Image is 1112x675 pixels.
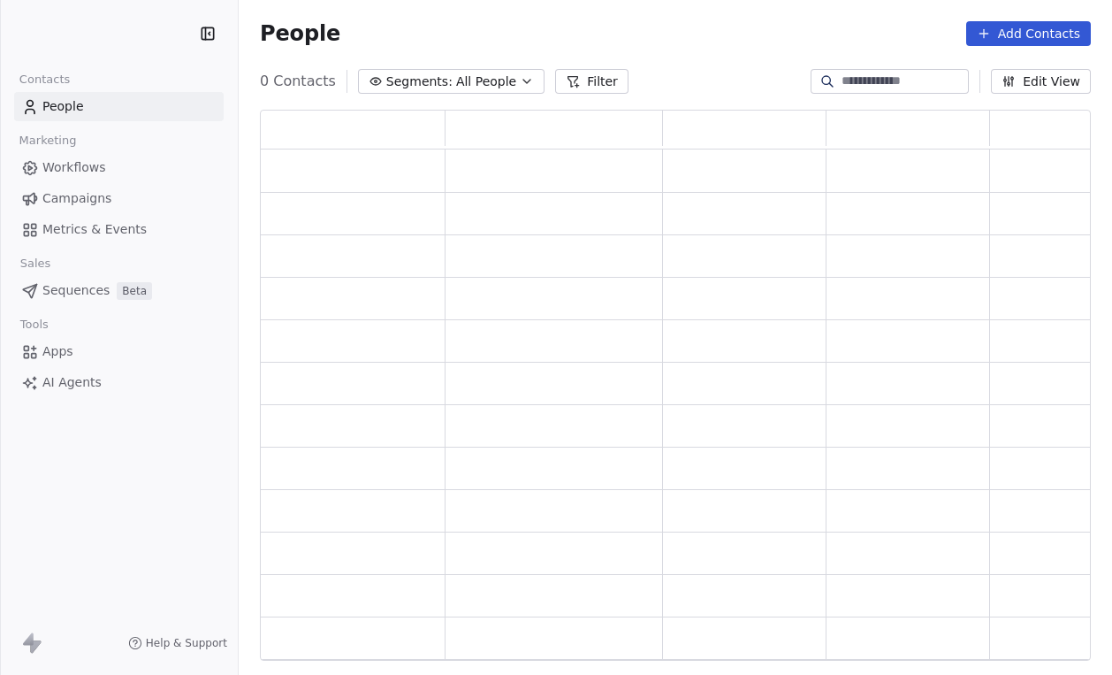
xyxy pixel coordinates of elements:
[12,250,58,277] span: Sales
[12,311,56,338] span: Tools
[117,282,152,300] span: Beta
[42,158,106,177] span: Workflows
[260,71,336,92] span: 0 Contacts
[991,69,1091,94] button: Edit View
[42,281,110,300] span: Sequences
[456,73,516,91] span: All People
[42,373,102,392] span: AI Agents
[386,73,453,91] span: Segments:
[42,220,147,239] span: Metrics & Events
[11,127,84,154] span: Marketing
[42,342,73,361] span: Apps
[42,97,84,116] span: People
[966,21,1091,46] button: Add Contacts
[14,92,224,121] a: People
[14,368,224,397] a: AI Agents
[14,337,224,366] a: Apps
[14,184,224,213] a: Campaigns
[11,66,78,93] span: Contacts
[14,215,224,244] a: Metrics & Events
[128,636,227,650] a: Help & Support
[555,69,628,94] button: Filter
[14,153,224,182] a: Workflows
[260,20,340,47] span: People
[14,276,224,305] a: SequencesBeta
[42,189,111,208] span: Campaigns
[146,636,227,650] span: Help & Support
